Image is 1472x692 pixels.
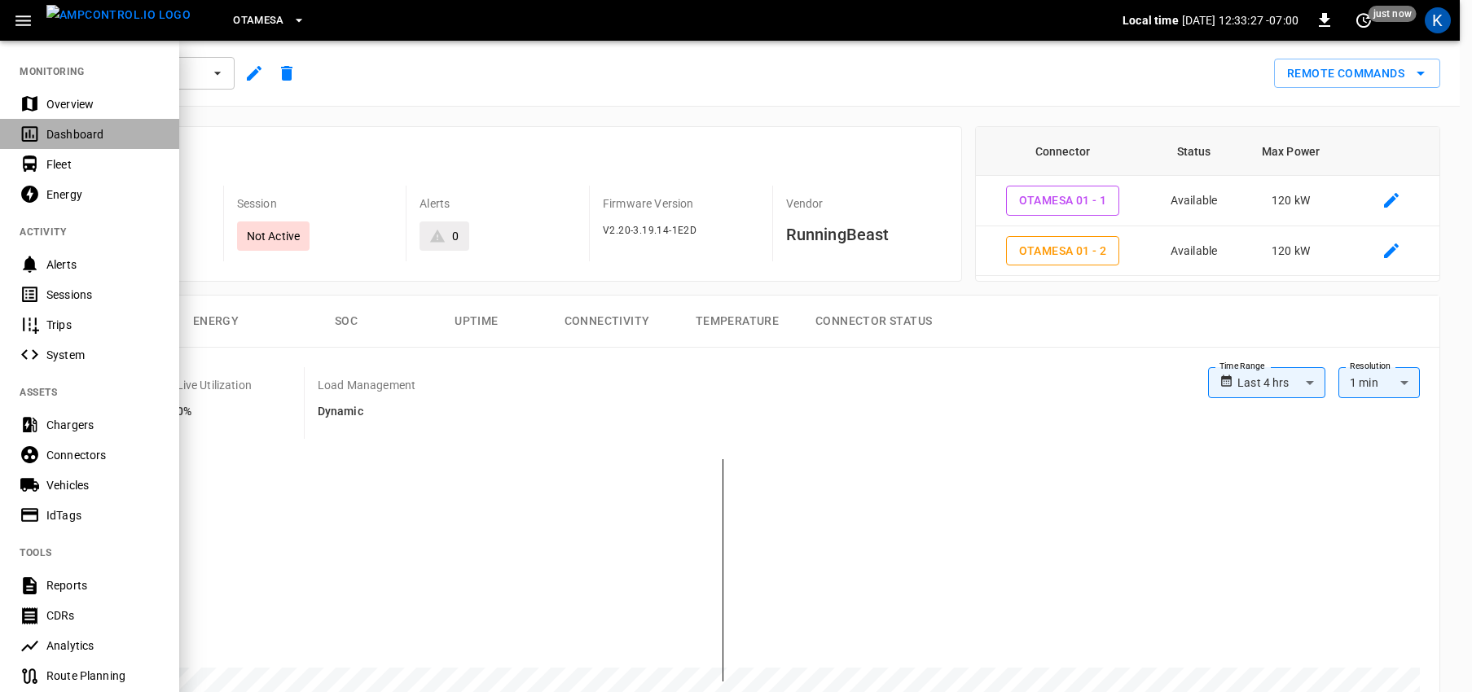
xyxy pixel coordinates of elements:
div: Analytics [46,637,160,654]
span: OtaMesa [233,11,284,30]
div: IdTags [46,507,160,523]
div: Fleet [46,156,160,173]
div: Sessions [46,287,160,303]
div: Chargers [46,417,160,433]
button: set refresh interval [1351,7,1377,33]
p: Local time [1123,12,1179,28]
div: Vehicles [46,477,160,493]
div: profile-icon [1425,7,1451,33]
div: Reports [46,577,160,593]
div: Route Planning [46,668,160,684]
p: [DATE] 12:33:27 -07:00 [1182,12,1298,28]
div: Dashboard [46,126,160,142]
img: ampcontrol.io logo [46,5,191,25]
div: Overview [46,96,160,112]
div: System [46,347,160,363]
div: Energy [46,186,160,203]
span: just now [1369,6,1417,22]
div: Alerts [46,256,160,273]
div: Connectors [46,447,160,463]
div: CDRs [46,607,160,624]
div: Trips [46,317,160,333]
